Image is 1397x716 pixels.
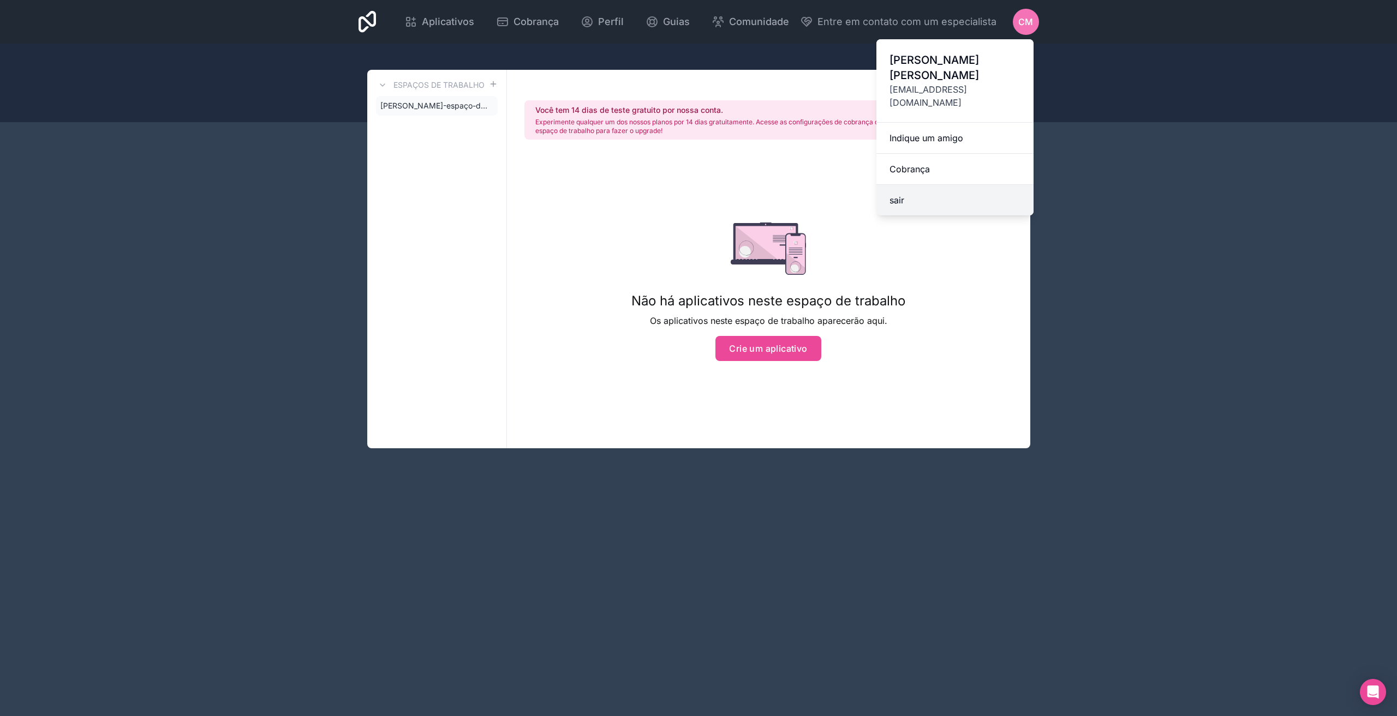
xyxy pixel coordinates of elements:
[663,16,690,27] font: Guias
[631,293,905,309] font: Não há aplicativos neste espaço de trabalho
[572,10,632,34] a: Perfil
[889,164,930,175] font: Cobrança
[703,10,798,34] a: Comunidade
[715,336,821,361] button: Crie um aplicativo
[729,16,789,27] font: Comunidade
[876,185,1034,215] button: sair
[731,222,807,275] img: estado vazio
[729,343,807,354] font: Crie um aplicativo
[393,80,485,89] font: Espaços de trabalho
[889,195,904,206] font: sair
[876,154,1034,185] a: Cobrança
[535,105,723,115] font: Você tem 14 dias de teste gratuito por nossa conta.
[376,79,485,92] a: Espaços de trabalho
[889,53,979,67] font: [PERSON_NAME]
[535,118,895,135] font: Experimente qualquer um dos nossos planos por 14 dias gratuitamente. Acesse as configurações de c...
[650,315,887,326] font: Os aplicativos neste espaço de trabalho aparecerão aqui.
[376,96,498,116] a: [PERSON_NAME]-espaço-de-trabalho
[800,14,996,29] button: Entre em contato com um especialista
[422,16,474,27] font: Aplicativos
[598,16,624,27] font: Perfil
[396,10,483,34] a: Aplicativos
[889,69,979,82] font: [PERSON_NAME]
[889,133,963,143] font: Indique um amigo
[637,10,698,34] a: Guias
[817,16,996,27] font: Entre em contato com um especialista
[380,101,518,110] font: [PERSON_NAME]-espaço-de-trabalho
[889,84,967,108] font: [EMAIL_ADDRESS][DOMAIN_NAME]
[487,10,568,34] a: Cobrança
[514,16,559,27] font: Cobrança
[1018,16,1033,27] font: CM
[1360,679,1386,705] div: Abra o Intercom Messenger
[876,123,1034,154] a: Indique um amigo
